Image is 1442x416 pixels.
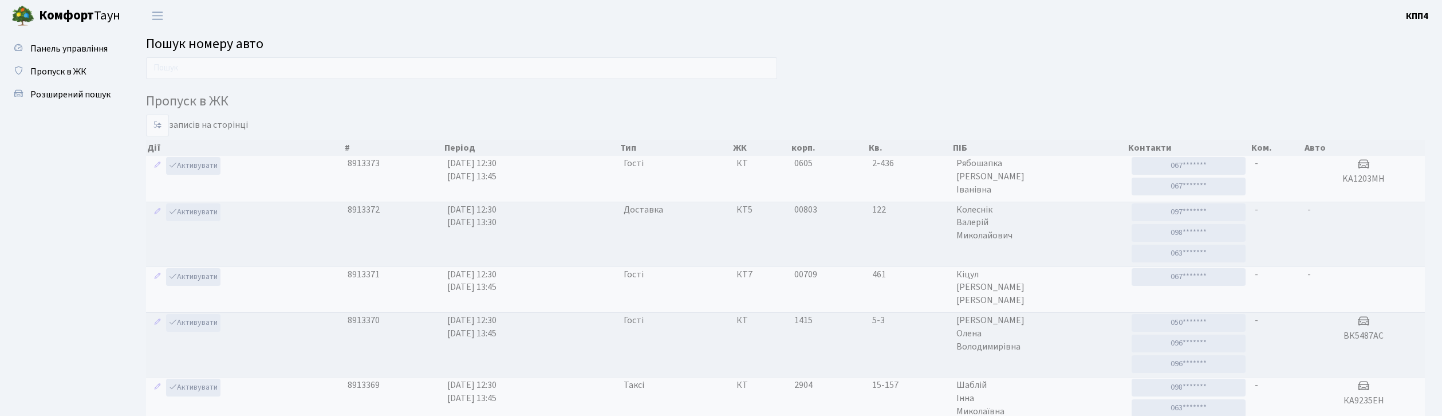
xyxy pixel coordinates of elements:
[1307,203,1311,216] span: -
[794,268,817,281] span: 00709
[624,268,644,281] span: Гості
[736,157,785,170] span: КТ
[348,268,380,281] span: 8913371
[151,157,164,175] a: Редагувати
[872,379,947,392] span: 15-157
[348,314,380,327] span: 8913370
[11,5,34,28] img: logo.png
[790,140,868,156] th: корп.
[447,157,497,183] span: [DATE] 12:30 [DATE] 13:45
[1406,10,1428,22] b: КПП4
[30,65,86,78] span: Пропуск в ЖК
[39,6,94,25] b: Комфорт
[146,140,344,156] th: Дії
[443,140,619,156] th: Період
[1307,395,1420,406] h5: КА9235ЕН
[166,268,220,286] a: Активувати
[166,314,220,332] a: Активувати
[624,203,663,217] span: Доставка
[1250,140,1303,156] th: Ком.
[146,93,1425,110] h4: Пропуск в ЖК
[794,203,817,216] span: 00803
[1255,203,1258,216] span: -
[447,203,497,229] span: [DATE] 12:30 [DATE] 13:30
[736,203,785,217] span: КТ5
[166,379,220,397] a: Активувати
[348,203,380,216] span: 8913372
[624,314,644,327] span: Гості
[1255,314,1258,327] span: -
[6,83,120,106] a: Розширений пошук
[151,379,164,397] a: Редагувати
[6,60,120,83] a: Пропуск в ЖК
[1307,174,1420,185] h5: KA1203MH
[6,37,120,60] a: Панель управління
[151,268,164,286] a: Редагувати
[146,34,263,54] span: Пошук номеру авто
[1127,140,1250,156] th: Контакти
[30,42,108,55] span: Панель управління
[952,140,1127,156] th: ПІБ
[447,314,497,340] span: [DATE] 12:30 [DATE] 13:45
[1303,140,1425,156] th: Авто
[794,379,813,391] span: 2904
[872,268,947,281] span: 461
[146,115,169,136] select: записів на сторінці
[736,379,785,392] span: КТ
[1255,379,1258,391] span: -
[1255,157,1258,170] span: -
[1406,9,1428,23] a: КПП4
[146,57,777,79] input: Пошук
[344,140,443,156] th: #
[447,268,497,294] span: [DATE] 12:30 [DATE] 13:45
[736,268,785,281] span: КТ7
[348,157,380,170] span: 8913373
[151,314,164,332] a: Редагувати
[348,379,380,391] span: 8913369
[956,157,1122,197] span: Рябошапка [PERSON_NAME] Іванівна
[624,379,644,392] span: Таксі
[1255,268,1258,281] span: -
[166,157,220,175] a: Активувати
[1307,331,1420,342] h5: ВК5487АС
[956,268,1122,308] span: Кіцул [PERSON_NAME] [PERSON_NAME]
[794,157,813,170] span: 0605
[1307,268,1311,281] span: -
[624,157,644,170] span: Гості
[732,140,790,156] th: ЖК
[872,157,947,170] span: 2-436
[872,314,947,327] span: 5-3
[956,203,1122,243] span: Колеснік Валерій Миколайович
[736,314,785,327] span: КТ
[39,6,120,26] span: Таун
[143,6,172,25] button: Переключити навігацію
[872,203,947,217] span: 122
[619,140,732,156] th: Тип
[794,314,813,327] span: 1415
[166,203,220,221] a: Активувати
[146,115,248,136] label: записів на сторінці
[30,88,111,101] span: Розширений пошук
[447,379,497,405] span: [DATE] 12:30 [DATE] 13:45
[151,203,164,221] a: Редагувати
[956,314,1122,354] span: [PERSON_NAME] Олена Володимирівна
[868,140,952,156] th: Кв.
